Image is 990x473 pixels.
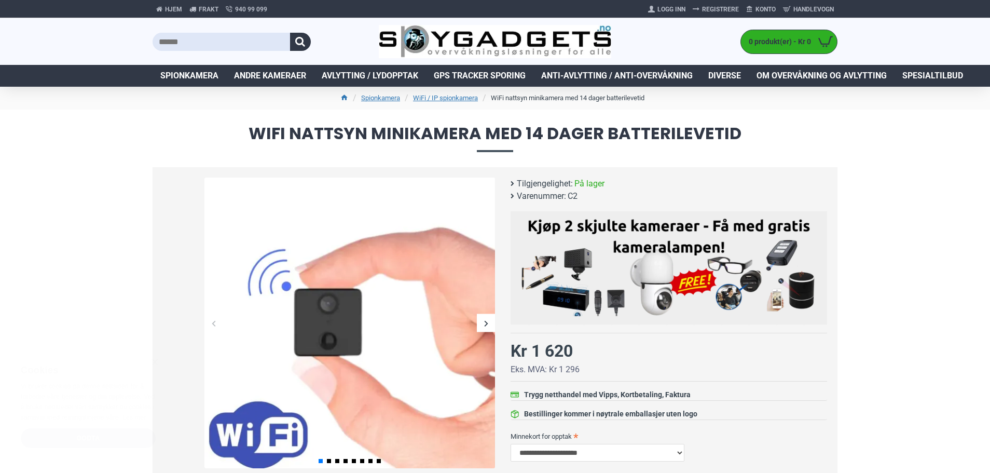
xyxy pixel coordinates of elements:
[352,459,356,463] span: Go to slide 5
[477,314,495,332] div: Next slide
[702,5,739,14] span: Registrere
[314,65,426,87] a: Avlytting / Lydopptak
[793,5,834,14] span: Handlevogn
[779,1,837,18] a: Handlevogn
[741,30,837,53] a: 0 produkt(er) - Kr 0
[235,5,267,14] span: 940 99 099
[749,65,895,87] a: Om overvåkning og avlytting
[361,93,400,103] a: Spionkamera
[511,428,827,444] label: Minnekort for opptak
[524,389,691,400] div: Trygg netthandel med Vipps, Kortbetaling, Faktura
[21,359,149,382] div: Cookies
[21,383,155,421] span: Vi bruker cookies på denne nettsiden for å forbedre våre tjenester og din opplevelse. Ved å bruke...
[413,93,478,103] a: WiFi / IP spionkamera
[327,459,331,463] span: Go to slide 2
[568,190,577,202] span: C2
[902,70,963,82] span: Spesialtilbud
[204,314,223,332] div: Previous slide
[533,65,700,87] a: Anti-avlytting / Anti-overvåkning
[517,190,566,202] b: Varenummer:
[657,5,685,14] span: Logg Inn
[199,5,218,14] span: Frakt
[517,178,573,190] b: Tilgjengelighet:
[511,339,573,363] div: Kr 1 620
[379,25,612,59] img: SpyGadgets.no
[368,459,373,463] span: Go to slide 7
[541,70,693,82] span: Anti-avlytting / Anti-overvåkning
[434,70,526,82] span: GPS Tracker Sporing
[153,65,226,87] a: Spionkamera
[755,5,776,14] span: Konto
[122,414,146,421] a: Les mer, opens a new window
[153,125,837,152] span: WiFi nattsyn minikamera med 14 dager batterilevetid
[689,1,742,18] a: Registrere
[741,36,814,47] span: 0 produkt(er) - Kr 0
[343,459,348,463] span: Go to slide 4
[757,70,887,82] span: Om overvåkning og avlytting
[700,65,749,87] a: Diverse
[204,178,495,468] img: WiFi nattsyn minikamera med 14 dager batterilevetid - SpyGadgets.no
[524,409,697,420] div: Bestillinger kommer i nøytrale emballasjer uten logo
[234,70,306,82] span: Andre kameraer
[160,70,218,82] span: Spionkamera
[895,65,971,87] a: Spesialtilbud
[322,70,418,82] span: Avlytting / Lydopptak
[360,459,364,463] span: Go to slide 6
[335,459,339,463] span: Go to slide 3
[150,359,158,367] div: Close
[742,1,779,18] a: Konto
[319,459,323,463] span: Go to slide 1
[165,5,182,14] span: Hjem
[226,65,314,87] a: Andre kameraer
[377,459,381,463] span: Go to slide 8
[518,217,819,316] img: Kjøp 2 skjulte kameraer – Få med gratis kameralampe!
[574,178,604,190] span: På lager
[21,428,156,448] div: Godta
[644,1,689,18] a: Logg Inn
[426,65,533,87] a: GPS Tracker Sporing
[708,70,741,82] span: Diverse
